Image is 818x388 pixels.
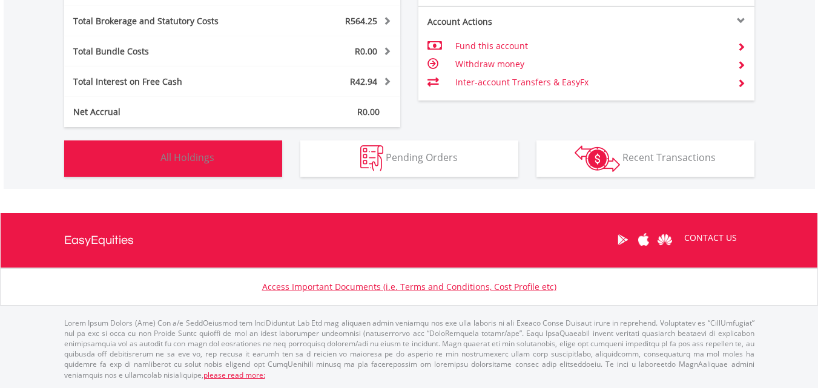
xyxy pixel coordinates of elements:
[64,318,754,380] p: Lorem Ipsum Dolors (Ame) Con a/e SeddOeiusmod tem InciDiduntut Lab Etd mag aliquaen admin veniamq...
[536,140,754,177] button: Recent Transactions
[622,151,716,164] span: Recent Transactions
[262,281,556,292] a: Access Important Documents (i.e. Terms and Conditions, Cost Profile etc)
[300,140,518,177] button: Pending Orders
[64,45,260,58] div: Total Bundle Costs
[160,151,214,164] span: All Holdings
[132,145,158,171] img: holdings-wht.png
[455,37,727,55] td: Fund this account
[357,106,380,117] span: R0.00
[64,76,260,88] div: Total Interest on Free Cash
[455,73,727,91] td: Inter-account Transfers & EasyFx
[655,221,676,258] a: Huawei
[612,221,633,258] a: Google Play
[633,221,655,258] a: Apple
[418,16,587,28] div: Account Actions
[64,213,134,268] a: EasyEquities
[676,221,745,255] a: CONTACT US
[64,106,260,118] div: Net Accrual
[355,45,377,57] span: R0.00
[203,370,265,380] a: please read more:
[64,140,282,177] button: All Holdings
[345,15,377,27] span: R564.25
[386,151,458,164] span: Pending Orders
[350,76,377,87] span: R42.94
[360,145,383,171] img: pending_instructions-wht.png
[575,145,620,172] img: transactions-zar-wht.png
[64,15,260,27] div: Total Brokerage and Statutory Costs
[455,55,727,73] td: Withdraw money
